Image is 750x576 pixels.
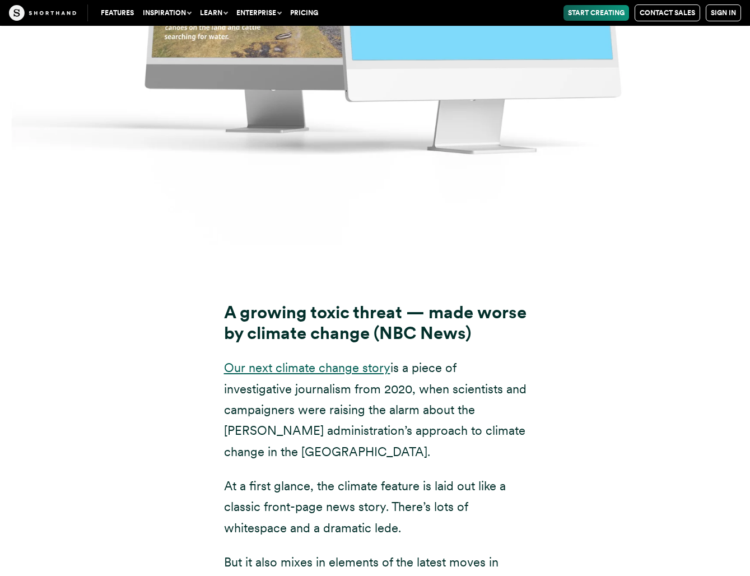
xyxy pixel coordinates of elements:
img: The Craft [9,5,76,21]
button: Enterprise [232,5,286,21]
a: Pricing [286,5,323,21]
a: Our next climate change story [224,360,390,375]
strong: A growing toxic threat — made worse by climate change (NBC News) [224,302,527,343]
button: Learn [195,5,232,21]
a: Contact Sales [635,4,700,21]
button: Inspiration [138,5,195,21]
a: Sign in [706,4,741,21]
p: is a piece of investigative journalism from 2020, when scientists and campaigners were raising th... [224,357,527,462]
a: Start Creating [563,5,629,21]
a: Features [96,5,138,21]
p: At a first glance, the climate feature is laid out like a classic front-page news story. There’s ... [224,476,527,538]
